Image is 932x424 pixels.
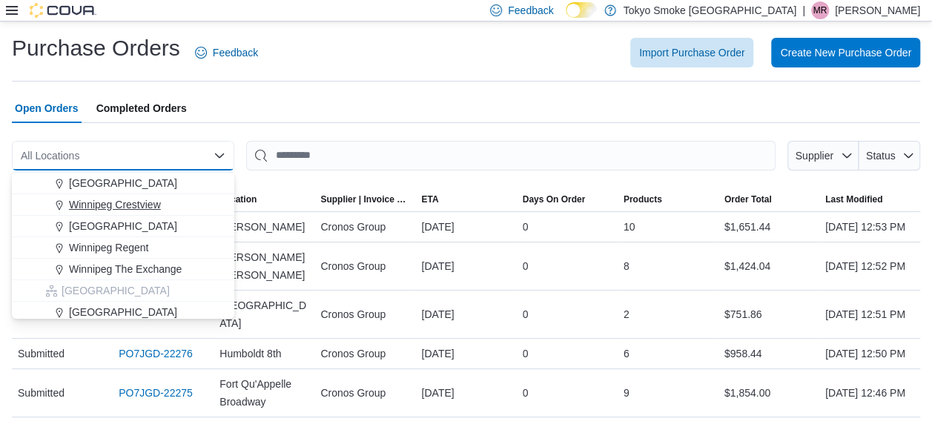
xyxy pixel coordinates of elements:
button: Last Modified [819,188,920,211]
button: [GEOGRAPHIC_DATA] [12,280,234,302]
div: Cronos Group [314,339,415,368]
span: Winnipeg The Exchange [69,262,182,276]
div: [DATE] 12:51 PM [819,299,920,329]
span: [GEOGRAPHIC_DATA] [69,219,177,233]
span: [GEOGRAPHIC_DATA] [62,283,170,298]
span: Submitted [18,345,65,362]
span: 0 [523,345,529,362]
span: Status [866,150,896,162]
div: $1,854.00 [718,378,819,408]
img: Cova [30,3,96,18]
div: Cronos Group [314,251,415,281]
div: $1,424.04 [718,251,819,281]
span: 2 [624,305,629,323]
button: Supplier | Invoice Number [314,188,415,211]
span: ETA [421,193,438,205]
span: 6 [624,345,629,362]
span: Supplier | Invoice Number [320,193,409,205]
a: PO7JGD-22276 [119,345,193,362]
div: Mariana Reimer [811,1,829,19]
span: [GEOGRAPHIC_DATA] [69,305,177,319]
span: Fort Qu'Appelle Broadway [219,375,308,411]
a: PO7JGD-22275 [119,384,193,402]
span: MR [813,1,827,19]
div: $751.86 [718,299,819,329]
span: [GEOGRAPHIC_DATA] [219,297,308,332]
div: [DATE] [415,378,516,408]
span: 8 [624,257,629,275]
h1: Purchase Orders [12,33,180,63]
span: Feedback [213,45,258,60]
span: Completed Orders [96,93,187,123]
button: Products [618,188,718,211]
div: Cronos Group [314,378,415,408]
p: [PERSON_NAME] [835,1,920,19]
button: [GEOGRAPHIC_DATA] [12,302,234,323]
span: Dark Mode [566,18,566,19]
span: 0 [523,305,529,323]
span: Open Orders [15,93,79,123]
span: 9 [624,384,629,402]
span: Submitted [18,384,65,402]
span: 0 [523,257,529,275]
div: [DATE] [415,339,516,368]
div: $1,651.44 [718,212,819,242]
button: Location [214,188,314,211]
div: [DATE] [415,212,516,242]
input: Dark Mode [566,2,597,18]
span: Winnipeg Regent [69,240,148,255]
span: Feedback [508,3,553,18]
button: Winnipeg Regent [12,237,234,259]
button: Days On Order [517,188,618,211]
button: Import Purchase Order [630,38,753,67]
span: [PERSON_NAME] [219,218,305,236]
span: Humboldt 8th [219,345,281,362]
p: | [802,1,805,19]
a: Feedback [189,38,264,67]
button: [GEOGRAPHIC_DATA] [12,173,234,194]
div: [DATE] [415,299,516,329]
div: [DATE] [415,251,516,281]
span: 0 [523,218,529,236]
span: Create New Purchase Order [780,45,911,60]
div: Location [219,193,257,205]
div: Cronos Group [314,212,415,242]
button: Status [859,141,920,170]
span: Order Total [724,193,772,205]
button: Winnipeg Crestview [12,194,234,216]
button: ETA [415,188,516,211]
div: Cronos Group [314,299,415,329]
button: Supplier [787,141,859,170]
span: [GEOGRAPHIC_DATA] [69,176,177,191]
div: [DATE] 12:50 PM [819,339,920,368]
span: Last Modified [825,193,882,205]
span: Supplier [796,150,833,162]
input: This is a search bar. After typing your query, hit enter to filter the results lower in the page. [246,141,776,170]
span: Products [624,193,662,205]
span: Days On Order [523,193,586,205]
button: Close list of options [214,150,225,162]
div: $958.44 [718,339,819,368]
span: [PERSON_NAME] [PERSON_NAME] [219,248,308,284]
div: [DATE] 12:53 PM [819,212,920,242]
span: 10 [624,218,635,236]
button: Create New Purchase Order [771,38,920,67]
span: Winnipeg Crestview [69,197,161,212]
span: 0 [523,384,529,402]
button: [GEOGRAPHIC_DATA] [12,216,234,237]
div: [DATE] 12:52 PM [819,251,920,281]
div: [DATE] 12:46 PM [819,378,920,408]
p: Tokyo Smoke [GEOGRAPHIC_DATA] [624,1,797,19]
span: Import Purchase Order [639,45,744,60]
button: Winnipeg The Exchange [12,259,234,280]
button: Order Total [718,188,819,211]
